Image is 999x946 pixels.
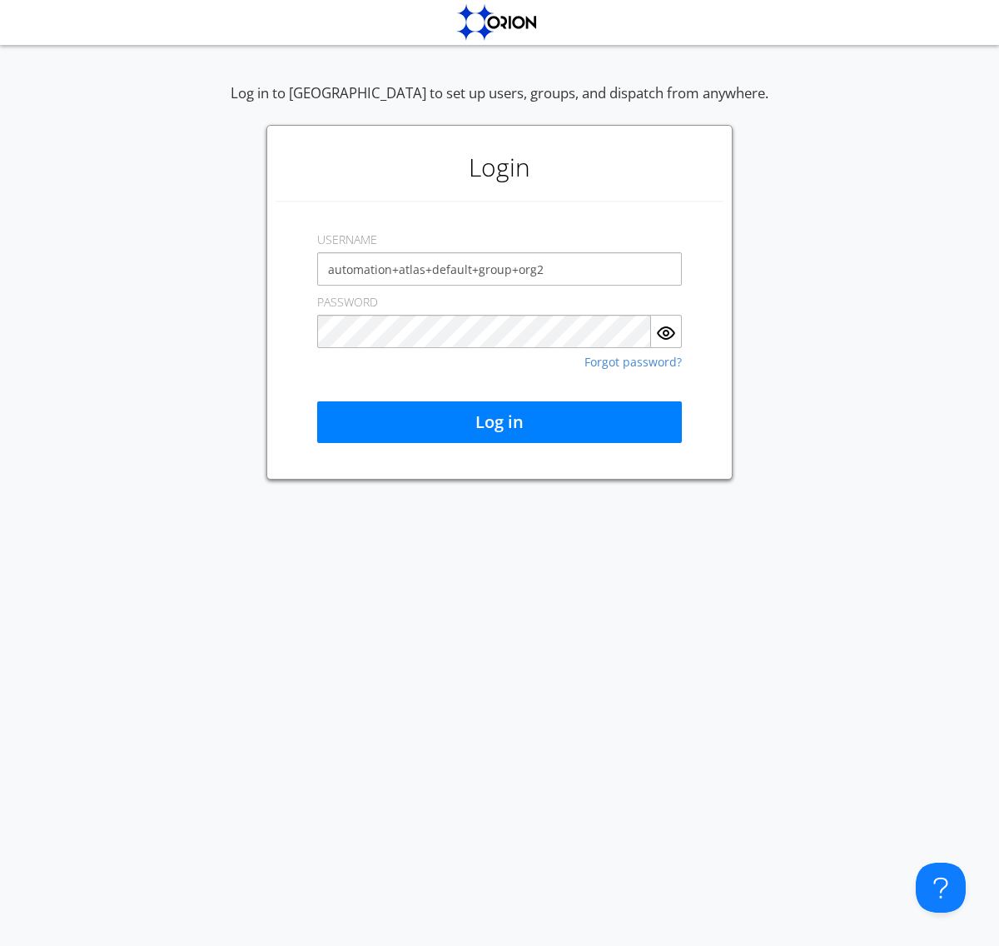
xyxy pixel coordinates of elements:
[584,356,682,368] a: Forgot password?
[656,323,676,343] img: eye.svg
[317,232,377,248] label: USERNAME
[317,294,378,311] label: PASSWORD
[317,401,682,443] button: Log in
[916,863,966,913] iframe: Toggle Customer Support
[317,315,651,348] input: Password
[231,83,768,125] div: Log in to [GEOGRAPHIC_DATA] to set up users, groups, and dispatch from anywhere.
[651,315,682,348] button: Show Password
[276,134,723,201] h1: Login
